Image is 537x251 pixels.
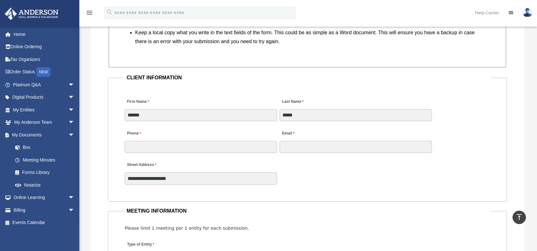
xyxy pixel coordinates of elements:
label: Street Address [125,161,185,169]
a: menu [86,11,93,17]
span: arrow_drop_down [68,103,81,116]
a: My Documentsarrow_drop_down [4,129,84,141]
i: vertical_align_top [515,213,523,221]
a: Forms Library [9,166,84,179]
span: arrow_drop_down [68,78,81,91]
a: vertical_align_top [513,211,526,224]
img: Anderson Advisors Platinum Portal [3,8,60,20]
legend: CLIENT INFORMATION [124,73,491,82]
label: First Name [125,97,150,106]
div: NEW [36,67,50,77]
label: Type of Entity [125,241,185,249]
a: Meeting Minutes [9,154,81,166]
a: Tax Organizers [4,53,84,66]
a: Notarize [9,179,84,191]
span: arrow_drop_down [68,91,81,104]
span: arrow_drop_down [68,116,81,129]
a: My Entitiesarrow_drop_down [4,103,84,116]
a: Events Calendar [4,216,84,229]
a: Order StatusNEW [4,66,84,79]
a: Box [9,141,84,154]
span: Please limit 1 meeting per 1 entity for each submission. [125,226,249,231]
i: menu [86,9,93,17]
a: Online Ordering [4,41,84,53]
a: Home [4,28,84,41]
a: Billingarrow_drop_down [4,204,84,216]
li: Keep a local copy what you write in the text fields of the form. This could be as simple as a Wor... [135,28,485,46]
i: search [106,9,113,16]
a: Digital Productsarrow_drop_down [4,91,84,104]
label: Phone [125,129,143,138]
label: Email [280,129,296,138]
a: My Anderson Teamarrow_drop_down [4,116,84,129]
span: arrow_drop_down [68,191,81,204]
label: Last Name [280,97,305,106]
a: Online Learningarrow_drop_down [4,191,84,204]
span: arrow_drop_down [68,204,81,217]
legend: MEETING INFORMATION [124,207,491,215]
img: User Pic [523,8,532,17]
span: arrow_drop_down [68,129,81,142]
a: Platinum Q&Aarrow_drop_down [4,78,84,91]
